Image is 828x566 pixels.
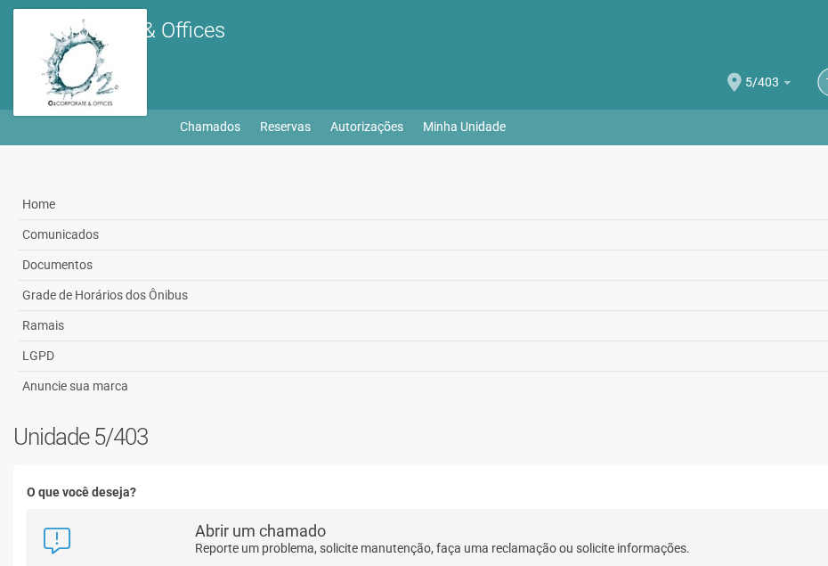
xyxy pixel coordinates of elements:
a: 5/403 [745,78,791,92]
span: O2 Corporate & Offices [13,18,225,43]
img: logo.jpg [13,9,147,116]
span: 5/403 [745,58,779,89]
a: Chamados [180,114,240,139]
a: Reservas [260,114,311,139]
strong: Abrir um chamado [195,521,326,540]
a: Minha Unidade [423,114,506,139]
a: Autorizações [330,114,403,139]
